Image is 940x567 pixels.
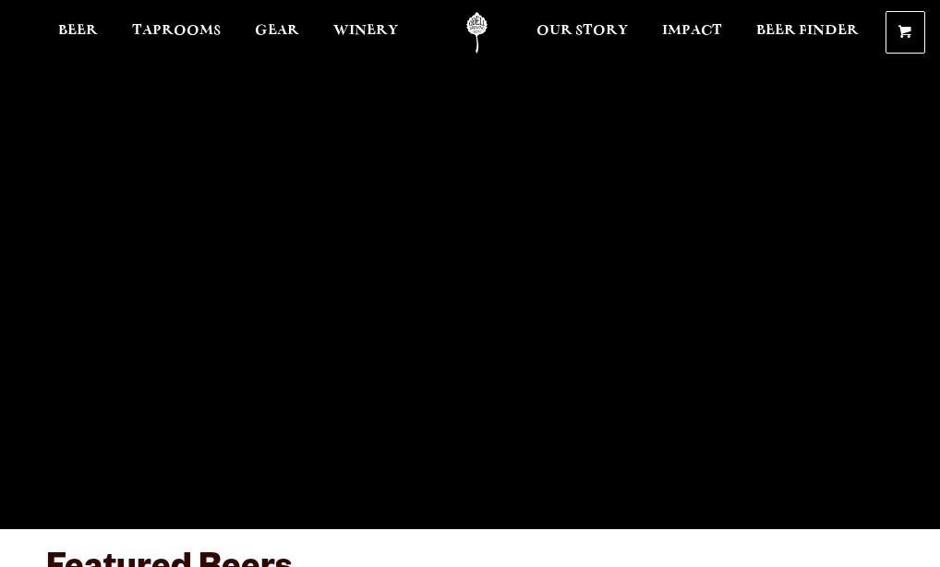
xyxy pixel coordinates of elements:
[58,23,98,38] span: Beer
[536,23,628,38] span: Our Story
[132,23,221,38] span: Taprooms
[333,23,398,38] span: Winery
[662,23,722,38] span: Impact
[650,12,734,54] a: Impact
[321,12,410,54] a: Winery
[744,12,871,54] a: Beer Finder
[46,12,110,54] a: Beer
[120,12,233,54] a: Taprooms
[524,12,640,54] a: Our Story
[243,12,311,54] a: Gear
[255,23,299,38] span: Gear
[442,12,512,54] a: Odell Home
[756,23,859,38] span: Beer Finder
